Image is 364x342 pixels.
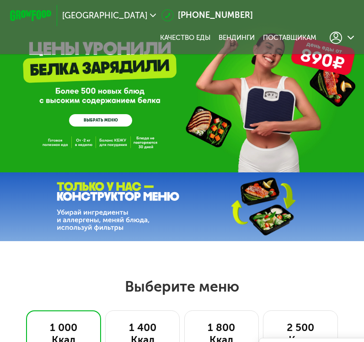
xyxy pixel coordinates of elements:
[263,33,316,42] div: поставщикам
[69,114,132,127] a: ВЫБРАТЬ МЕНЮ
[33,277,331,296] h2: Выберите меню
[160,33,210,42] a: Качество еды
[219,33,255,42] a: Вендинги
[62,11,147,20] span: [GEOGRAPHIC_DATA]
[161,9,253,22] a: [PHONE_NUMBER]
